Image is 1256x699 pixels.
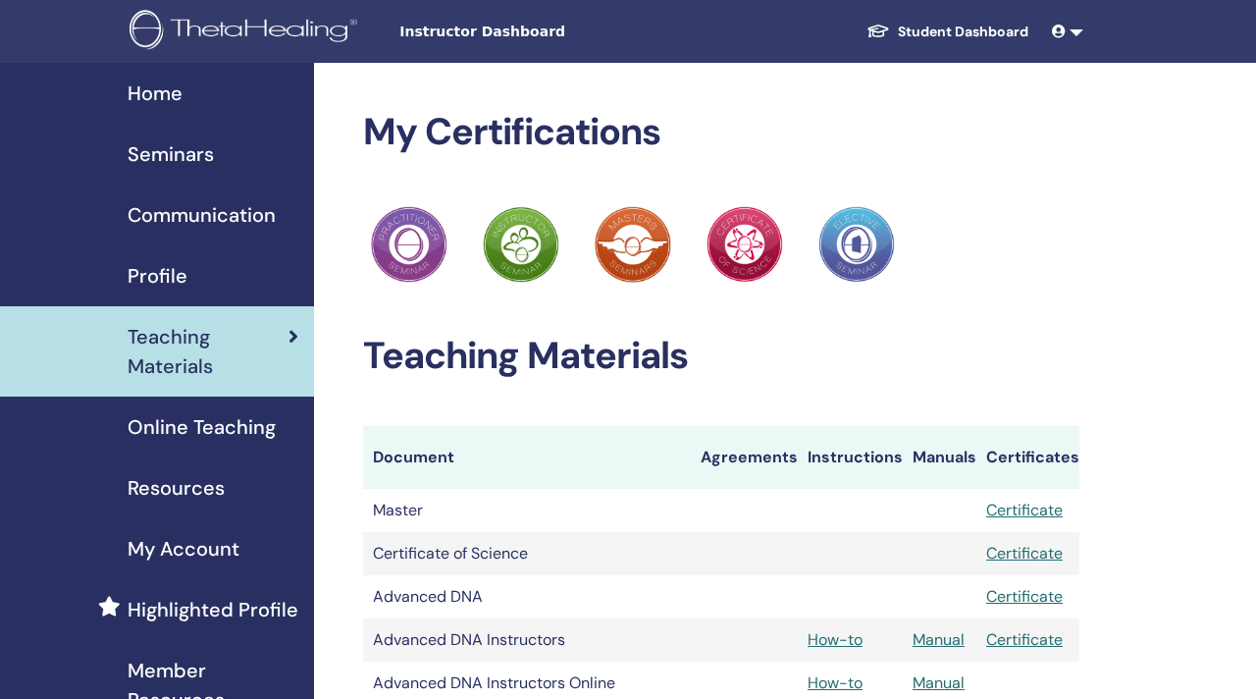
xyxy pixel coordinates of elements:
span: Profile [128,261,187,291]
a: Certificate [986,586,1063,607]
span: Teaching Materials [128,322,288,381]
a: How-to [808,672,863,693]
td: Certificate of Science [363,532,691,575]
td: Master [363,489,691,532]
img: graduation-cap-white.svg [866,23,890,39]
span: Home [128,79,183,108]
span: Online Teaching [128,412,276,442]
a: Certificate [986,500,1063,520]
th: Document [363,426,691,489]
span: Resources [128,473,225,503]
span: Seminars [128,139,214,169]
a: Certificate [986,629,1063,650]
th: Manuals [903,426,976,489]
th: Agreements [691,426,798,489]
img: logo.png [130,10,364,54]
h2: Teaching Materials [363,334,1079,379]
img: Practitioner [483,206,559,283]
img: Practitioner [371,206,447,283]
td: Advanced DNA [363,575,691,618]
img: Practitioner [595,206,671,283]
a: Certificate [986,543,1063,564]
h2: My Certifications [363,110,1079,155]
span: Instructor Dashboard [399,22,694,42]
a: How-to [808,629,863,650]
a: Student Dashboard [851,14,1044,50]
th: Instructions [798,426,903,489]
a: Manual [913,672,965,693]
a: Manual [913,629,965,650]
span: Highlighted Profile [128,595,298,624]
td: Advanced DNA Instructors [363,618,691,662]
img: Practitioner [706,206,783,283]
span: My Account [128,534,239,564]
span: Communication [128,200,276,230]
th: Certificates [976,426,1079,489]
img: Practitioner [818,206,895,283]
